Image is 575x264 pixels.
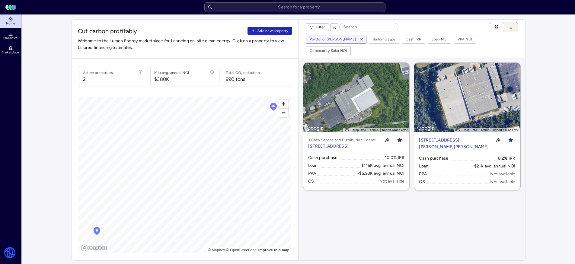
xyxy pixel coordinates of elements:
div: Loan [419,163,428,170]
div: Cash purchase [308,154,337,161]
div: Community Solar NOI [310,48,347,54]
span: Welcome to the Lumen Energy marketplace for financing on-site clean energy. Click on a property t... [78,38,292,51]
span: Home [6,22,15,25]
div: CS [419,179,425,185]
div: Loan [308,162,318,169]
button: Cards view [489,22,504,32]
div: Loan NOI [432,36,447,42]
div: Max avg. annual NOI [154,70,189,76]
button: Portfolio: [PERSON_NAME] [306,35,357,43]
span: $380K [154,76,189,83]
img: Watershed [4,247,16,262]
button: Community Solar NOI [306,46,350,55]
button: Toggle favorite [395,135,404,145]
button: PPA NOI [454,35,476,43]
div: Cash purchase [419,155,448,162]
span: Marketplace [2,51,19,54]
span: Add new property [257,28,288,34]
div: Not available [379,178,404,185]
div: Cash IRR [406,36,421,42]
button: Zoom out [279,108,288,117]
div: Total CO₂ reduction [226,70,260,76]
div: 10.0% IRR [385,154,404,161]
div: Building type [373,36,395,42]
a: Mapbox logo [81,244,107,251]
a: Map[STREET_ADDRESS][PERSON_NAME][PERSON_NAME]Toggle favoriteCash purchase8.2% IRRLoan$21K avg. an... [414,63,520,190]
button: Toggle favorite [506,135,516,145]
div: CS [308,178,314,185]
span: Cut carbon profitably [78,27,245,35]
div: Not available [490,179,515,185]
a: Map feedback [258,248,289,252]
span: Properties [3,36,18,40]
button: Loan NOI [428,35,451,43]
button: Building type [369,35,399,43]
div: PPA [419,171,427,177]
div: PPA [308,170,316,177]
div: $116K avg. annual NOI [361,162,404,169]
button: List view [498,22,518,32]
button: Filter [306,23,329,31]
p: [STREET_ADDRESS] [308,143,376,150]
canvas: Map [79,97,291,253]
div: 990 tons [226,76,245,83]
button: Zoom in [279,100,288,108]
div: Map marker [269,102,278,113]
button: Add new property [248,27,292,35]
p: J Crew Service and Distribution Center [308,137,376,143]
div: Map marker [92,226,101,237]
a: Mapbox [208,248,225,252]
button: Cash IRR [402,35,425,43]
div: 8.2% IRR [498,155,516,162]
a: OpenStreetMap [226,248,257,252]
p: [STREET_ADDRESS][PERSON_NAME][PERSON_NAME] [419,137,489,150]
span: Zoom out [279,109,288,117]
div: Portfolio: [PERSON_NAME] [310,36,356,42]
a: MapJ Crew Service and Distribution Center[STREET_ADDRESS]Toggle favoriteCash purchase10.0% IRRLoa... [303,63,409,190]
input: Search [340,23,398,31]
div: Active properties [83,70,113,76]
input: Search for a property [204,2,385,12]
span: Filter [316,24,325,30]
span: 2 [83,76,113,83]
div: PPA NOI [458,36,472,42]
div: Not available [490,171,515,177]
div: $21K avg. annual NOI [474,163,516,170]
div: -$5.93K avg. annual NOI [357,170,405,177]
